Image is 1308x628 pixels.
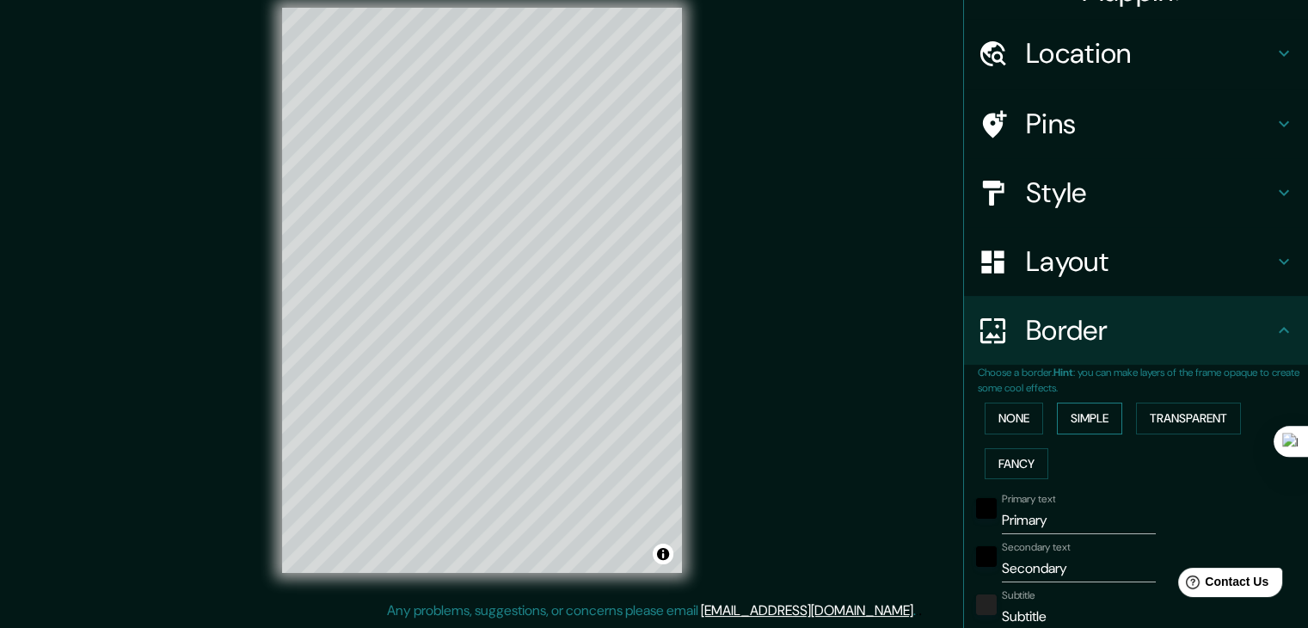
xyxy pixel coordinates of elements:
iframe: Help widget launcher [1155,561,1289,609]
label: Subtitle [1002,588,1035,603]
h4: Location [1026,36,1274,71]
h4: Pins [1026,107,1274,141]
div: Border [964,296,1308,365]
p: Any problems, suggestions, or concerns please email . [387,600,916,621]
button: Simple [1057,403,1122,434]
a: [EMAIL_ADDRESS][DOMAIN_NAME] [701,601,913,619]
button: color-222222 [976,594,997,615]
label: Secondary text [1002,540,1071,555]
button: None [985,403,1043,434]
div: Layout [964,227,1308,296]
button: black [976,498,997,519]
div: . [918,600,922,621]
h4: Layout [1026,244,1274,279]
button: Toggle attribution [653,544,673,564]
div: . [916,600,918,621]
p: Choose a border. : you can make layers of the frame opaque to create some cool effects. [978,365,1308,396]
button: black [976,546,997,567]
button: Transparent [1136,403,1241,434]
div: Pins [964,89,1308,158]
b: Hint [1053,366,1073,379]
h4: Style [1026,175,1274,210]
div: Location [964,19,1308,88]
label: Primary text [1002,492,1055,507]
button: Fancy [985,448,1048,480]
h4: Border [1026,313,1274,348]
div: Style [964,158,1308,227]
